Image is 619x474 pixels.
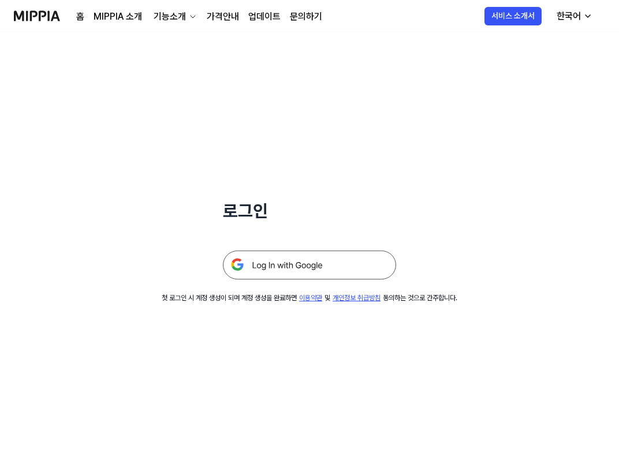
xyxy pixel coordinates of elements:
a: 업데이트 [248,10,281,24]
a: 개인정보 취급방침 [333,294,381,302]
div: 기능소개 [151,10,188,24]
a: MIPPIA 소개 [94,10,142,24]
button: 한국어 [547,5,599,28]
h1: 로그인 [223,199,396,223]
a: 가격안내 [207,10,239,24]
a: 문의하기 [290,10,322,24]
img: 구글 로그인 버튼 [223,251,396,279]
a: 홈 [76,10,84,24]
div: 한국어 [554,9,583,23]
button: 서비스 소개서 [484,7,542,25]
div: 첫 로그인 시 계정 생성이 되며 계정 생성을 완료하면 및 동의하는 것으로 간주합니다. [162,293,457,303]
a: 이용약관 [299,294,322,302]
button: 기능소개 [151,10,197,24]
